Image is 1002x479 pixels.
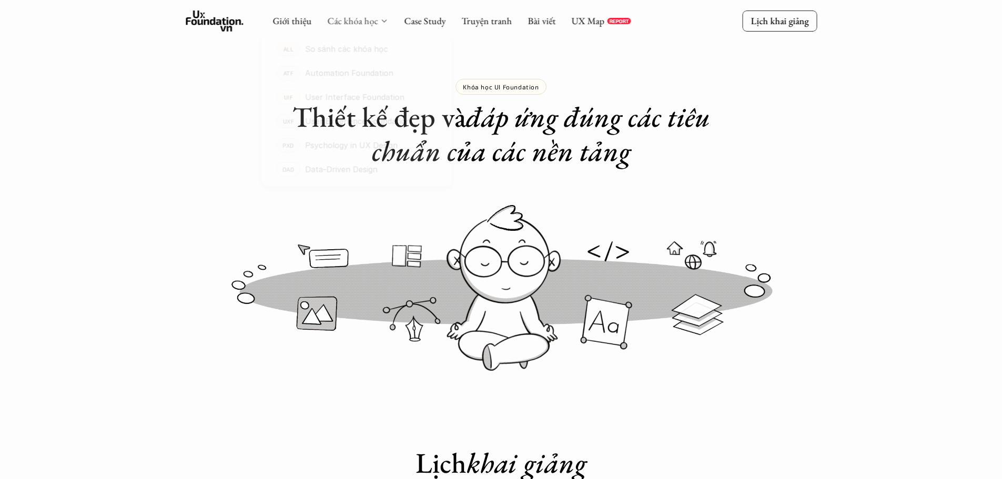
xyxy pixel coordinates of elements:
p: Data-Driven Design [305,162,377,177]
p: ATF [283,69,293,76]
a: Bài viết [528,15,555,27]
a: ATFAutomation Foundation [261,61,452,85]
a: UX Map [571,15,604,27]
a: UXFUser Experience Foundation [261,109,452,134]
p: PXD [282,142,294,149]
p: DAD [282,166,294,172]
a: PXDPsychology in UX Design [261,133,452,157]
a: Các khóa học [327,15,378,27]
em: đáp ứng đúng các tiêu chuẩn của các nền tảng [372,98,716,169]
a: REPORT [607,18,631,24]
a: DADData-Driven Design [261,157,452,181]
p: Automation Foundation [305,66,393,80]
p: REPORT [609,18,629,24]
a: Case Study [404,15,446,27]
p: Psychology in UX Design [305,138,398,152]
a: ALLSo sánh các khóa học [261,37,452,61]
p: User Experience Foundation [305,114,411,129]
p: So sánh các khóa học [305,42,388,56]
p: ALL [283,45,293,52]
p: UIF [284,94,292,100]
a: Giới thiệu [272,15,311,27]
p: User Interface Foundation [305,90,404,105]
p: Khóa học UI Foundation [463,83,539,90]
a: Truyện tranh [461,15,512,27]
p: UXF [282,118,293,125]
a: UIFUser Interface Foundation [261,85,452,109]
p: Lịch khai giảng [751,15,808,27]
a: Lịch khai giảng [742,11,817,31]
h1: Thiết kế đẹp và [291,100,712,168]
